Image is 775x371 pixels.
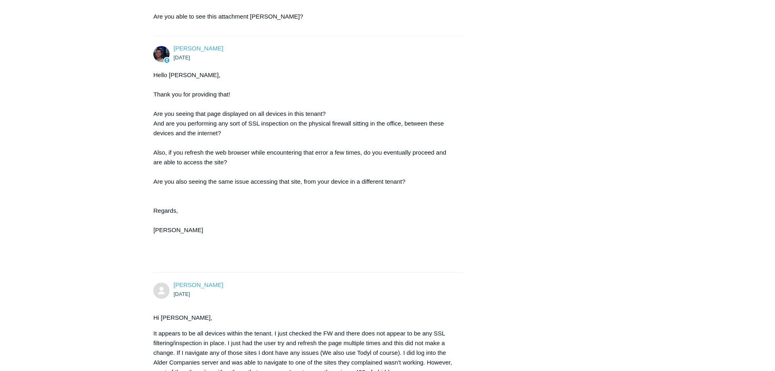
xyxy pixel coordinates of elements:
[174,54,190,61] time: 07/23/2025, 10:16
[174,45,223,52] a: [PERSON_NAME]
[174,45,223,52] span: Connor Davis
[153,313,455,323] p: Hi [PERSON_NAME],
[174,281,223,288] span: Joseph Mathieu
[153,12,455,21] p: Are you able to see this attachment [PERSON_NAME]?
[174,281,223,288] a: [PERSON_NAME]
[153,70,455,264] div: Hello [PERSON_NAME], Thank you for providing that! Are you seeing that page displayed on all devi...
[174,291,190,297] time: 07/23/2025, 10:53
